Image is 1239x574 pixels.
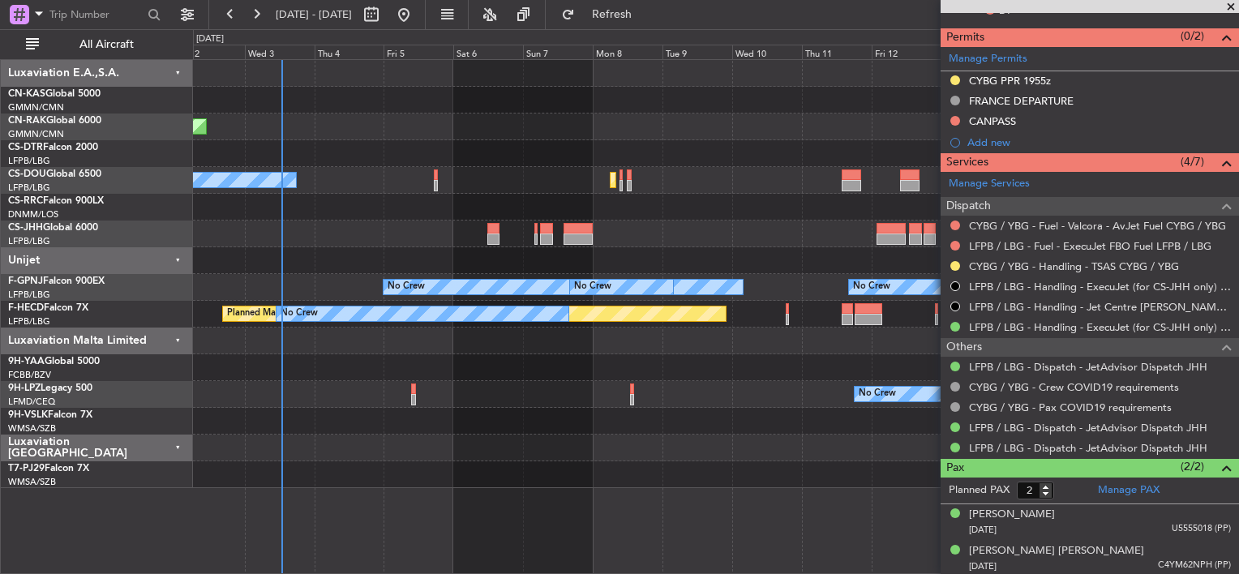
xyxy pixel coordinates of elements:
span: CN-KAS [8,89,45,99]
a: LFPB / LBG - Dispatch - JetAdvisor Dispatch JHH [969,421,1207,435]
span: CN-RAK [8,116,46,126]
a: 9H-LPZLegacy 500 [8,383,92,393]
a: CS-DOUGlobal 6500 [8,169,101,179]
a: CYBG / YBG - Pax COVID19 requirements [969,401,1172,414]
a: LFMD/CEQ [8,396,55,408]
span: CS-RRC [8,196,43,206]
a: Manage Permits [949,51,1027,67]
a: CS-JHHGlobal 6000 [8,223,98,233]
span: Others [946,338,982,357]
label: Planned PAX [949,482,1010,499]
span: CS-JHH [8,223,43,233]
a: LFPB/LBG [8,155,50,167]
span: C4YM62NPH (PP) [1158,559,1231,572]
a: LFPB/LBG [8,182,50,194]
div: FRANCE DEPARTURE [969,94,1074,108]
a: DNMM/LOS [8,208,58,221]
div: CANPASS [969,114,1016,128]
span: [DATE] - [DATE] [276,7,352,22]
span: (0/2) [1181,28,1204,45]
span: CS-DTR [8,143,43,152]
span: [DATE] [969,524,997,536]
span: 9H-VSLK [8,410,48,420]
a: CYBG / YBG - Fuel - Valcora - AvJet Fuel CYBG / YBG [969,219,1226,233]
a: T7-PJ29Falcon 7X [8,464,89,473]
span: [DATE] [969,560,997,572]
span: Dispatch [946,197,991,216]
a: CN-RAKGlobal 6000 [8,116,101,126]
div: Planned Maint [GEOGRAPHIC_DATA] ([GEOGRAPHIC_DATA]) [227,302,482,326]
div: Fri 12 [872,45,941,59]
a: CS-RRCFalcon 900LX [8,196,104,206]
div: Wed 10 [732,45,802,59]
span: F-GPNJ [8,276,43,286]
a: LFPB/LBG [8,289,50,301]
div: No Crew [574,275,611,299]
a: LFPB/LBG [8,235,50,247]
span: (4/7) [1181,153,1204,170]
span: Services [946,153,988,172]
span: F-HECD [8,303,44,313]
a: LFPB / LBG - Dispatch - JetAdvisor Dispatch JHH [969,441,1207,455]
div: No Crew [859,382,896,406]
div: No Crew [388,275,425,299]
a: LFPB / LBG - Dispatch - JetAdvisor Dispatch JHH [969,360,1207,374]
div: Thu 4 [315,45,384,59]
span: Permits [946,28,984,47]
a: FCBB/BZV [8,369,51,381]
a: WMSA/SZB [8,476,56,488]
a: Manage PAX [1098,482,1160,499]
a: LFPB / LBG - Handling - ExecuJet (for CS-JHH only) LFPB / LBG [969,320,1231,334]
a: CS-DTRFalcon 2000 [8,143,98,152]
a: LFPB / LBG - Handling - Jet Centre [PERSON_NAME] Aviation EGNV / MME [969,300,1231,314]
div: [PERSON_NAME] [969,507,1055,523]
input: Trip Number [49,2,143,27]
div: Sat 6 [453,45,523,59]
a: CYBG / YBG - Handling - TSAS CYBG / YBG [969,259,1179,273]
div: No Crew [853,275,890,299]
span: Pax [946,459,964,478]
span: U5555018 (PP) [1172,522,1231,536]
span: All Aircraft [42,39,171,50]
button: Refresh [554,2,651,28]
span: CS-DOU [8,169,46,179]
div: Sun 7 [523,45,593,59]
div: Mon 8 [593,45,662,59]
a: GMMN/CMN [8,128,64,140]
div: Tue 2 [175,45,245,59]
div: [PERSON_NAME] [PERSON_NAME] [969,543,1144,559]
div: [DATE] [196,32,224,46]
a: CN-KASGlobal 5000 [8,89,101,99]
span: Refresh [578,9,646,20]
div: Add new [967,135,1231,149]
span: 9H-YAA [8,357,45,366]
a: 9H-YAAGlobal 5000 [8,357,100,366]
div: Thu 11 [802,45,872,59]
button: All Aircraft [18,32,176,58]
a: WMSA/SZB [8,422,56,435]
a: GMMN/CMN [8,101,64,114]
div: Tue 9 [662,45,732,59]
span: 9H-LPZ [8,383,41,393]
a: LFPB / LBG - Fuel - ExecuJet FBO Fuel LFPB / LBG [969,239,1211,253]
div: Planned Maint [GEOGRAPHIC_DATA] ([GEOGRAPHIC_DATA]) [615,168,870,192]
a: LFPB/LBG [8,315,50,328]
div: CYBG PPR 1955z [969,74,1051,88]
span: (2/2) [1181,458,1204,475]
div: Fri 5 [384,45,453,59]
div: No Crew [281,302,318,326]
a: LFPB / LBG - Handling - ExecuJet (for CS-JHH only) LFPB / LBG [969,280,1231,293]
a: CYBG / YBG - Crew COVID19 requirements [969,380,1179,394]
span: T7-PJ29 [8,464,45,473]
a: 9H-VSLKFalcon 7X [8,410,92,420]
a: F-HECDFalcon 7X [8,303,88,313]
div: Wed 3 [245,45,315,59]
a: Manage Services [949,176,1030,192]
a: F-GPNJFalcon 900EX [8,276,105,286]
